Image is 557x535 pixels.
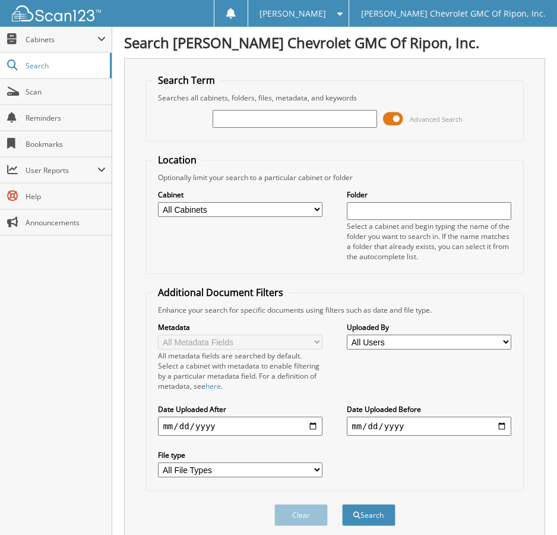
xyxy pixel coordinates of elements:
[158,404,322,414] label: Date Uploaded After
[347,322,511,332] label: Uploaded By
[274,504,328,526] button: Clear
[361,10,546,17] span: [PERSON_NAME] Chevrolet GMC Of Ripon, Inc.
[347,417,511,436] input: end
[26,139,106,149] span: Bookmarks
[205,381,221,391] a: here
[152,286,289,299] legend: Additional Document Filters
[124,33,545,52] h1: Search [PERSON_NAME] Chevrolet GMC Of Ripon, Inc.
[158,450,322,460] label: File type
[158,190,322,200] label: Cabinet
[152,93,517,103] div: Searches all cabinets, folders, files, metadata, and keywords
[347,221,511,262] div: Select a cabinet and begin typing the name of the folder you want to search in. If the name match...
[26,165,97,175] span: User Reports
[152,305,517,315] div: Enhance your search for specific documents using filters such as date and file type.
[259,10,326,17] span: [PERSON_NAME]
[342,504,395,526] button: Search
[26,113,106,123] span: Reminders
[26,87,106,97] span: Scan
[26,218,106,228] span: Announcements
[26,191,106,202] span: Help
[158,417,322,436] input: start
[12,5,101,21] img: scan123-logo-white.svg
[158,322,322,332] label: Metadata
[152,172,517,182] div: Optionally limit your search to a particular cabinet or folder
[26,61,104,71] span: Search
[152,153,202,166] legend: Location
[410,115,463,124] span: Advanced Search
[26,34,97,45] span: Cabinets
[152,74,221,87] legend: Search Term
[347,190,511,200] label: Folder
[158,351,322,391] div: All metadata fields are searched by default. Select a cabinet with metadata to enable filtering b...
[347,404,511,414] label: Date Uploaded Before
